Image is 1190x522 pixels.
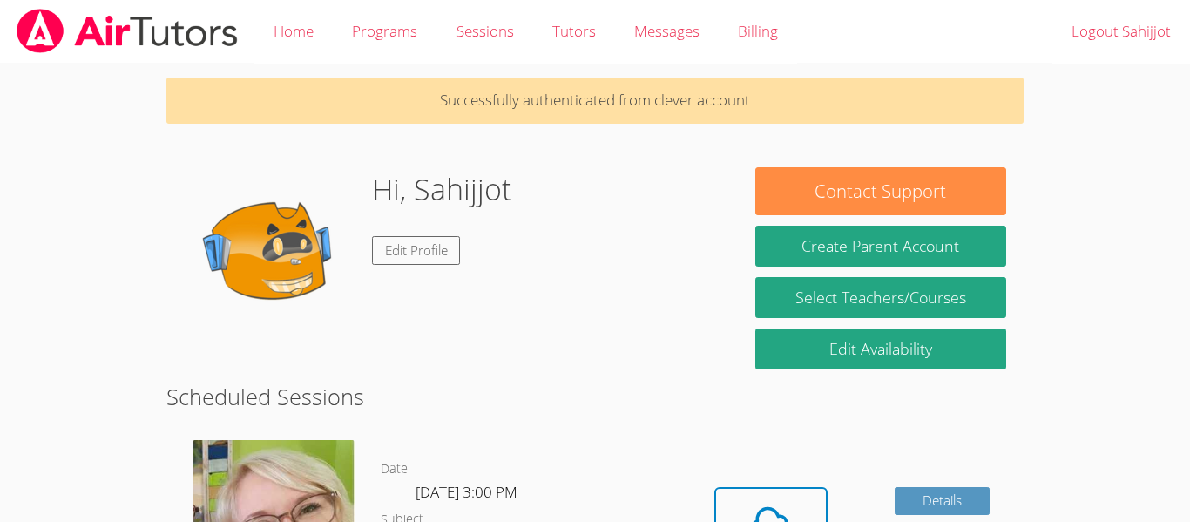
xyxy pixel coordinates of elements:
[372,236,461,265] a: Edit Profile
[634,21,700,41] span: Messages
[166,78,1024,124] p: Successfully authenticated from clever account
[184,167,358,342] img: default.png
[895,487,991,516] a: Details
[755,277,1006,318] a: Select Teachers/Courses
[755,167,1006,215] button: Contact Support
[381,458,408,480] dt: Date
[416,482,517,502] span: [DATE] 3:00 PM
[166,380,1024,413] h2: Scheduled Sessions
[15,9,240,53] img: airtutors_banner-c4298cdbf04f3fff15de1276eac7730deb9818008684d7c2e4769d2f7ddbe033.png
[372,167,511,212] h1: Hi, Sahijjot
[755,226,1006,267] button: Create Parent Account
[755,329,1006,369] a: Edit Availability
